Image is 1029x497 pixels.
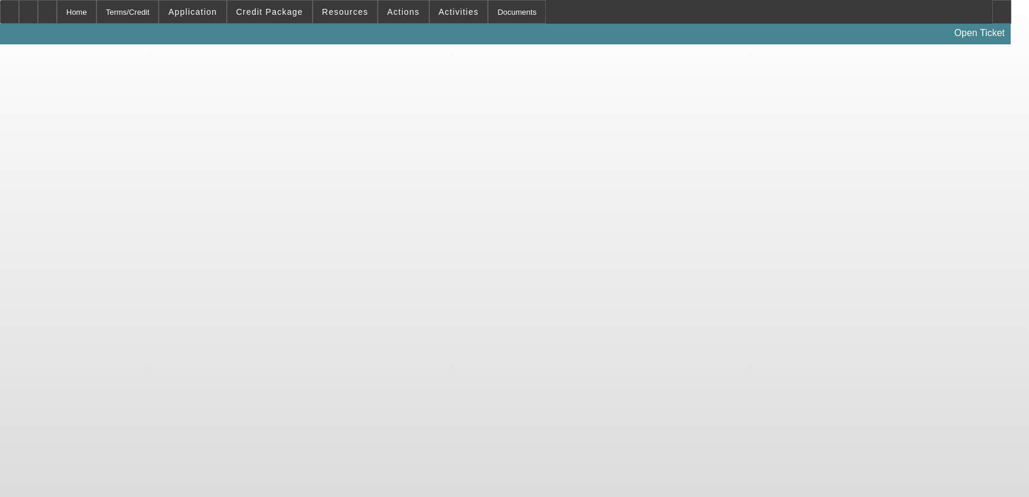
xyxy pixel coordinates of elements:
button: Application [159,1,226,23]
span: Resources [322,7,368,17]
span: Credit Package [236,7,303,17]
span: Application [168,7,217,17]
a: Open Ticket [950,23,1009,43]
button: Activities [430,1,488,23]
button: Actions [378,1,429,23]
button: Credit Package [227,1,312,23]
span: Actions [387,7,420,17]
button: Resources [313,1,377,23]
span: Activities [439,7,479,17]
